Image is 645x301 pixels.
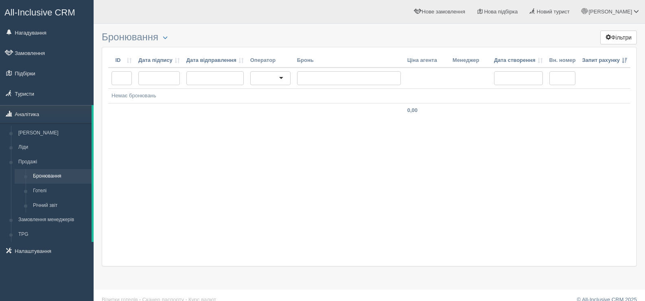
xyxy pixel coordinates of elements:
a: Дата відправлення [186,57,244,64]
th: Вн. номер [546,53,579,68]
span: Новий турист [537,9,570,15]
a: TPG [15,227,92,242]
a: Дата підпису [138,57,180,64]
a: Продажі [15,155,92,169]
a: [PERSON_NAME] [15,126,92,141]
a: Бронювання [29,169,92,184]
a: Дата створення [494,57,543,64]
a: Готелі [29,184,92,198]
a: Ліди [15,140,92,155]
div: Немає бронювань [112,92,627,100]
a: Запит рахунку [582,57,627,64]
span: [PERSON_NAME] [588,9,632,15]
th: Ціна агента [404,53,449,68]
span: All-Inclusive CRM [4,7,75,18]
a: Річний звіт [29,198,92,213]
a: ID [112,57,132,64]
th: Менеджер [449,53,491,68]
th: Бронь [294,53,404,68]
h3: Бронювання [102,32,637,43]
span: Нова підбірка [484,9,518,15]
span: Нове замовлення [422,9,465,15]
a: All-Inclusive CRM [0,0,93,23]
td: 0,00 [404,103,449,117]
a: Замовлення менеджерів [15,213,92,227]
th: Оператор [247,53,294,68]
button: Фільтри [600,31,637,44]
